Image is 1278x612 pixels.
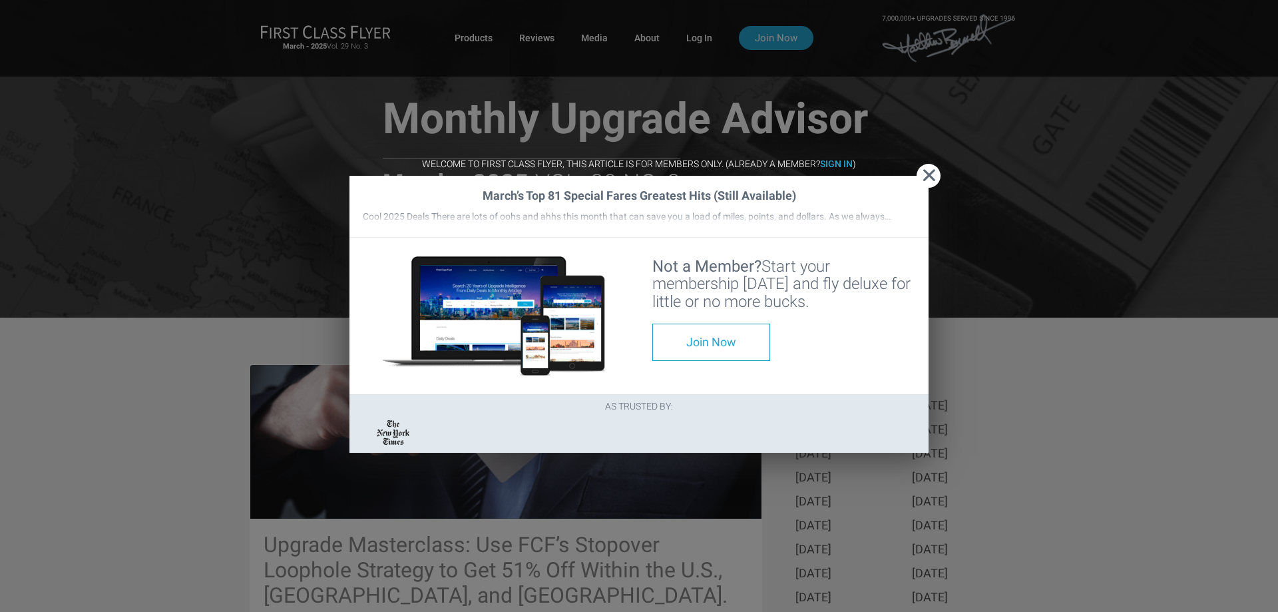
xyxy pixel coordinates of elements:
[820,158,853,169] a: Sign In
[605,401,673,412] span: AS TRUSTED BY:
[383,256,606,376] img: Devices
[652,324,770,361] a: Join Now
[376,419,411,447] img: fcf_new_york_times_logo
[652,257,761,276] strong: Not a Member?
[652,257,911,311] span: Start your membership [DATE] and fly deluxe for little or no more bucks.
[349,159,929,169] h3: Welcome to First Class Flyer, this article is for members only. (Already a member? )
[917,164,941,188] button: Close
[686,335,736,349] span: Join Now
[363,189,915,202] h2: March’s Top 81 Special Fares Greatest Hits (Still Available)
